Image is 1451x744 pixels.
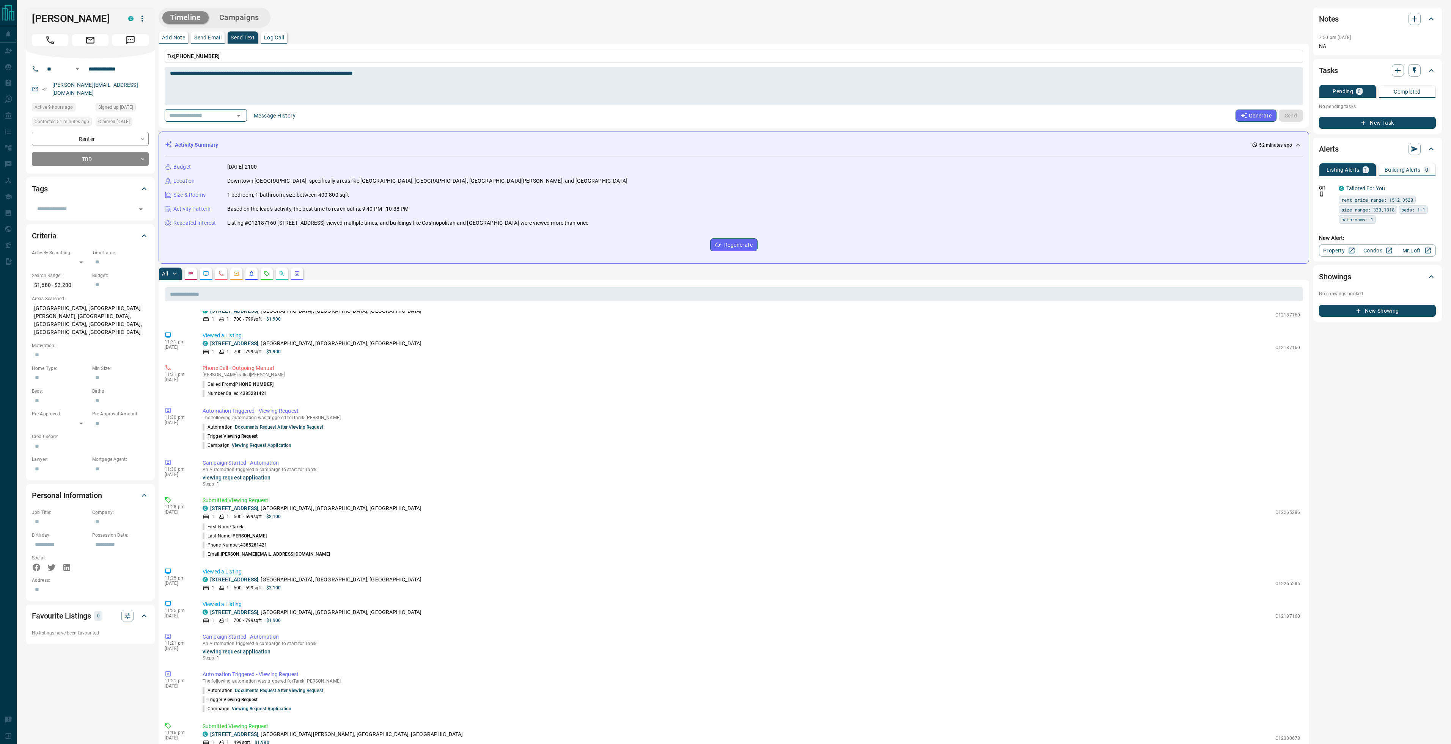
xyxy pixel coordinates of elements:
[203,542,267,548] p: Phone Number:
[210,340,258,346] a: [STREET_ADDRESS]
[223,434,258,439] span: Viewing Request
[210,504,422,512] p: , [GEOGRAPHIC_DATA], [GEOGRAPHIC_DATA], [GEOGRAPHIC_DATA]
[1401,206,1425,213] span: beds: 1-1
[165,646,191,651] p: [DATE]
[203,372,1300,377] p: [PERSON_NAME] called [PERSON_NAME]
[1358,89,1361,94] p: 0
[173,219,216,227] p: Repeated Interest
[32,610,91,622] h2: Favourite Listings
[92,249,149,256] p: Timeframe:
[203,670,1300,678] p: Automation Triggered - Viewing Request
[165,345,191,350] p: [DATE]
[233,110,244,121] button: Open
[165,372,191,377] p: 11:31 pm
[203,442,291,449] p: Campaign:
[223,697,258,702] span: Viewing Request
[165,420,191,425] p: [DATE]
[210,340,422,348] p: , [GEOGRAPHIC_DATA], [GEOGRAPHIC_DATA], [GEOGRAPHIC_DATA]
[710,238,758,251] button: Regenerate
[1275,580,1300,587] p: C12265286
[52,82,138,96] a: [PERSON_NAME][EMAIL_ADDRESS][DOMAIN_NAME]
[203,459,1300,467] p: Campaign Started - Automation
[203,655,1300,661] p: Steps:
[98,103,133,111] span: Signed up [DATE]
[210,307,422,315] p: , [GEOGRAPHIC_DATA], [GEOGRAPHIC_DATA], [GEOGRAPHIC_DATA]
[165,608,191,613] p: 11:25 pm
[165,504,191,509] p: 11:28 pm
[203,696,258,703] p: Trigger:
[221,551,330,557] span: [PERSON_NAME][EMAIL_ADDRESS][DOMAIN_NAME]
[217,481,219,487] span: 1
[1364,167,1367,172] p: 1
[32,607,149,625] div: Favourite Listings0
[35,103,73,111] span: Active 9 hours ago
[203,648,271,655] a: viewing request application
[234,382,274,387] span: [PHONE_NUMBER]
[203,506,208,511] div: condos.ca
[162,11,209,24] button: Timeline
[234,617,261,624] p: 700 - 799 sqft
[203,678,1300,684] p: The following automation was triggered for Tarek [PERSON_NAME]
[173,191,206,199] p: Size & Rooms
[32,279,88,291] p: $1,680 - $3,200
[165,138,1303,152] div: Activity Summary52 minutes ago
[203,433,258,440] p: Trigger:
[227,163,257,171] p: [DATE]-2100
[210,608,422,616] p: , [GEOGRAPHIC_DATA], [GEOGRAPHIC_DATA], [GEOGRAPHIC_DATA]
[203,341,208,346] div: condos.ca
[128,16,134,21] div: condos.ca
[235,424,323,430] a: documents request after viewing request
[212,11,267,24] button: Campaigns
[32,227,149,245] div: Criteria
[165,415,191,420] p: 11:30 pm
[1319,101,1436,112] p: No pending tasks
[203,364,1300,372] p: Phone Call - Outgoing Manual
[96,612,100,620] p: 0
[173,177,195,185] p: Location
[1259,142,1292,149] p: 52 minutes ago
[1358,244,1397,257] a: Condos
[32,272,88,279] p: Search Range:
[1397,244,1436,257] a: Mr.Loft
[1394,89,1421,94] p: Completed
[233,271,239,277] svg: Emails
[210,609,258,615] a: [STREET_ADDRESS]
[1319,64,1338,77] h2: Tasks
[32,117,92,128] div: Mon Aug 11 2025
[212,316,214,323] p: 1
[1319,244,1358,257] a: Property
[1319,10,1436,28] div: Notes
[1346,185,1385,191] a: Tailored For You
[279,271,285,277] svg: Opportunities
[217,655,219,661] span: 1
[1319,290,1436,297] p: No showings booked
[234,584,261,591] p: 500 - 599 sqft
[165,50,1303,63] p: To:
[1236,110,1277,122] button: Generate
[249,110,300,122] button: Message History
[1385,167,1421,172] p: Building Alerts
[203,271,209,277] svg: Lead Browsing Activity
[212,348,214,355] p: 1
[1319,140,1436,158] div: Alerts
[32,132,149,146] div: Renter
[162,35,185,40] p: Add Note
[32,302,149,338] p: [GEOGRAPHIC_DATA], [GEOGRAPHIC_DATA][PERSON_NAME], [GEOGRAPHIC_DATA], [GEOGRAPHIC_DATA], [GEOGRAP...
[165,581,191,586] p: [DATE]
[235,688,323,693] a: documents request after viewing request
[92,509,149,516] p: Company:
[1341,206,1394,213] span: size range: 330,1318
[32,489,102,501] h2: Personal Information
[1319,268,1436,286] div: Showings
[231,35,255,40] p: Send Text
[1333,89,1353,94] p: Pending
[1319,13,1339,25] h2: Notes
[226,513,229,520] p: 1
[212,617,214,624] p: 1
[203,641,1300,646] p: An Automation triggered a campaign to start for Tarek
[203,687,323,694] p: Automation:
[234,316,261,323] p: 700 - 799 sqft
[165,735,191,741] p: [DATE]
[32,183,47,195] h2: Tags
[212,584,214,591] p: 1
